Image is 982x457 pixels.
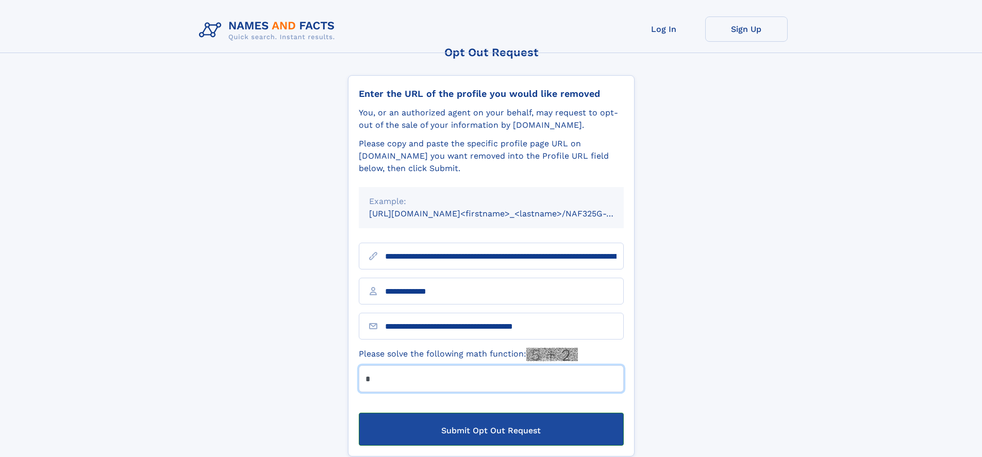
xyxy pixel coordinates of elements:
div: Example: [369,195,613,208]
div: You, or an authorized agent on your behalf, may request to opt-out of the sale of your informatio... [359,107,624,131]
button: Submit Opt Out Request [359,413,624,446]
a: Log In [623,16,705,42]
img: Logo Names and Facts [195,16,343,44]
small: [URL][DOMAIN_NAME]<firstname>_<lastname>/NAF325G-xxxxxxxx [369,209,643,218]
a: Sign Up [705,16,788,42]
div: Please copy and paste the specific profile page URL on [DOMAIN_NAME] you want removed into the Pr... [359,138,624,175]
label: Please solve the following math function: [359,348,578,361]
div: Enter the URL of the profile you would like removed [359,88,624,99]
